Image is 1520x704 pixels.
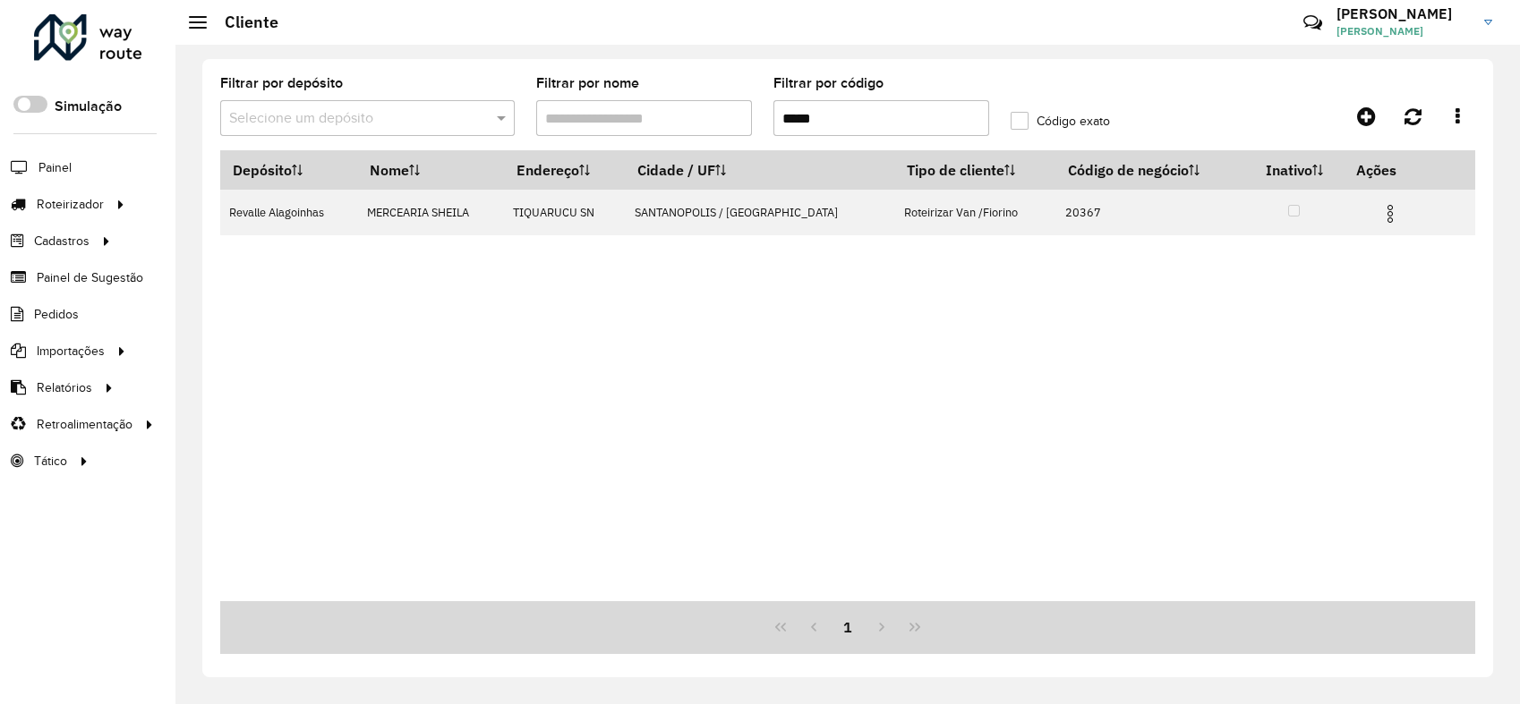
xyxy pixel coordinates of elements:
[37,378,92,397] span: Relatórios
[1336,5,1471,22] h3: [PERSON_NAME]
[357,151,504,190] th: Nome
[37,268,143,287] span: Painel de Sugestão
[34,305,79,324] span: Pedidos
[504,151,626,190] th: Endereço
[626,190,895,235] td: SANTANOPOLIS / [GEOGRAPHIC_DATA]
[38,158,72,177] span: Painel
[220,72,343,94] label: Filtrar por depósito
[831,610,865,644] button: 1
[1245,151,1345,190] th: Inativo
[34,232,90,250] span: Cadastros
[773,72,884,94] label: Filtrar por código
[1011,112,1110,131] label: Código exato
[1055,151,1244,190] th: Código de negócio
[1344,151,1451,189] th: Ações
[37,415,132,434] span: Retroalimentação
[1336,23,1471,39] span: [PERSON_NAME]
[894,151,1055,190] th: Tipo de cliente
[894,190,1055,235] td: Roteirizar Van /Fiorino
[357,190,504,235] td: MERCEARIA SHEILA
[220,190,357,235] td: Revalle Alagoinhas
[207,13,278,32] h2: Cliente
[55,96,122,117] label: Simulação
[220,151,357,190] th: Depósito
[1055,190,1244,235] td: 20367
[626,151,895,190] th: Cidade / UF
[37,195,104,214] span: Roteirizador
[37,342,105,360] span: Importações
[536,72,639,94] label: Filtrar por nome
[34,452,67,471] span: Tático
[504,190,626,235] td: TIQUARUCU SN
[1294,4,1332,42] a: Contato Rápido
